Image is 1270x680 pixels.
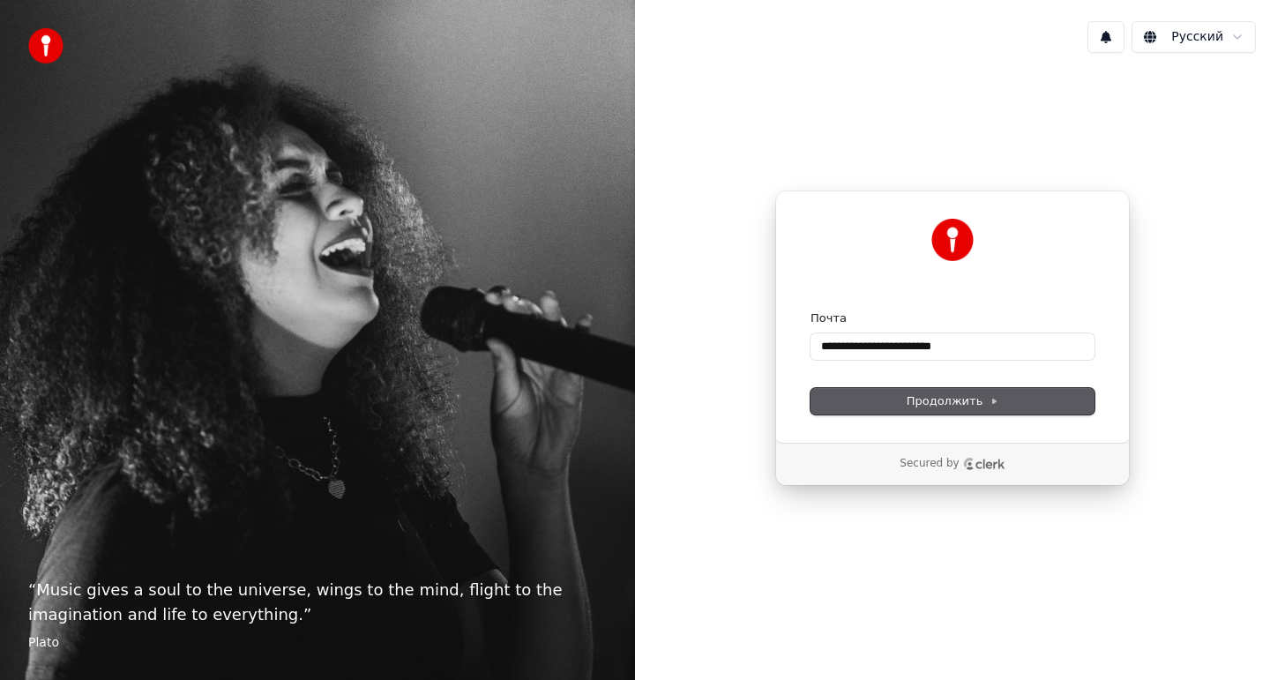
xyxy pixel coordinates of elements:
[963,458,1005,470] a: Clerk logo
[811,310,847,326] label: Почта
[931,219,974,261] img: Youka
[907,393,999,409] span: Продолжить
[811,388,1094,415] button: Продолжить
[28,578,607,627] p: “ Music gives a soul to the universe, wings to the mind, flight to the imagination and life to ev...
[28,28,63,64] img: youka
[900,457,959,471] p: Secured by
[28,634,607,652] footer: Plato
